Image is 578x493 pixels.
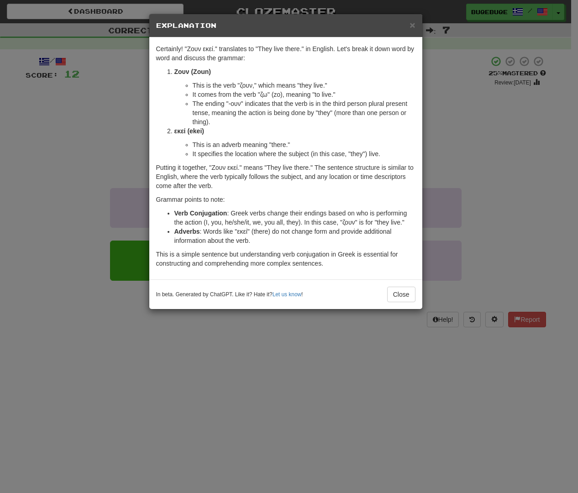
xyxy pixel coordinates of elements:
p: Grammar points to note: [156,195,415,204]
li: : Greek verbs change their endings based on who is performing the action (I, you, he/she/it, we, ... [174,209,415,227]
li: This is the verb "ζουν," which means "they live." [193,81,415,90]
strong: εκεί (ekei) [174,127,204,135]
p: Certainly! "Ζουν εκεί." translates to "They live there." in English. Let's break it down word by ... [156,44,415,63]
li: : Words like "εκεί" (there) do not change form and provide additional information about the verb. [174,227,415,245]
li: It specifies the location where the subject (in this case, "they") live. [193,149,415,158]
span: × [410,20,415,30]
p: Putting it together, "Ζουν εκεί." means "They live there." The sentence structure is similar to E... [156,163,415,190]
small: In beta. Generated by ChatGPT. Like it? Hate it? ! [156,291,303,299]
button: Close [410,20,415,30]
strong: Adverbs [174,228,200,235]
h5: Explanation [156,21,415,30]
li: It comes from the verb "ζω" (zo), meaning "to live." [193,90,415,99]
li: The ending "-ουν" indicates that the verb is in the third person plural present tense, meaning th... [193,99,415,126]
a: Let us know [273,291,301,298]
strong: Ζουν (Zoun) [174,68,211,75]
p: This is a simple sentence but understanding verb conjugation in Greek is essential for constructi... [156,250,415,268]
strong: Verb Conjugation [174,210,227,217]
li: This is an adverb meaning "there." [193,140,415,149]
button: Close [387,287,415,302]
